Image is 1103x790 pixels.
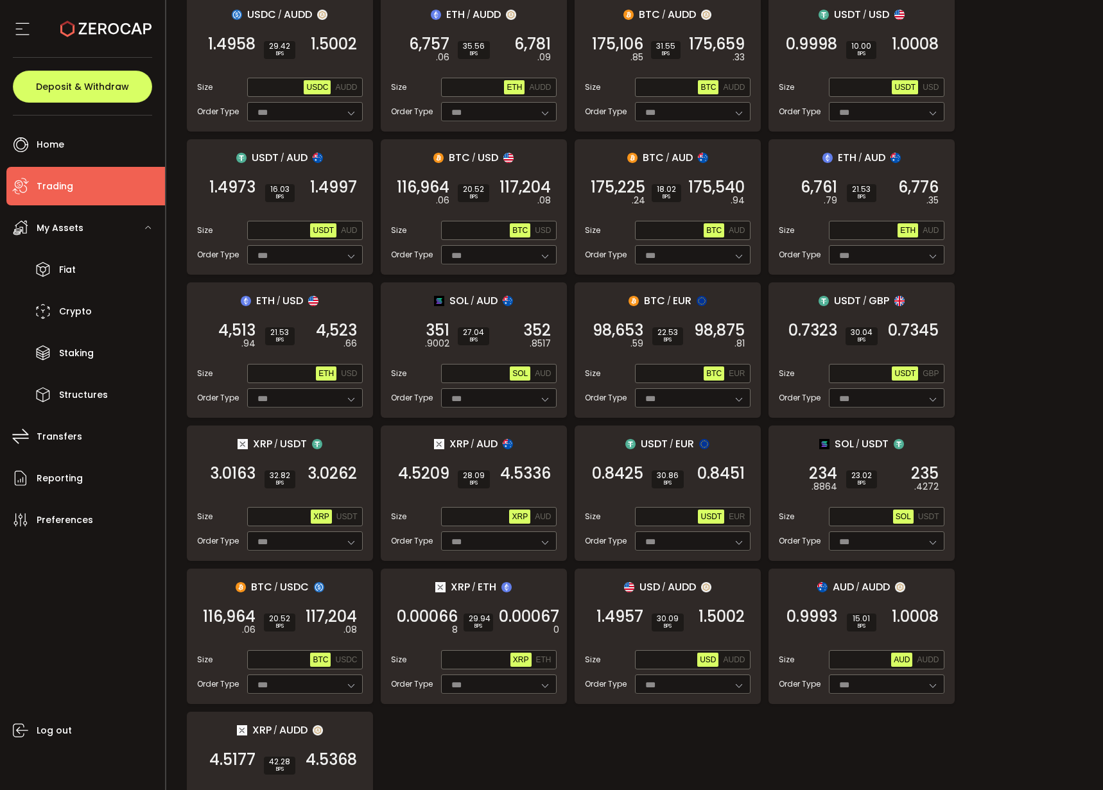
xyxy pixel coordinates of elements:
[503,439,513,449] img: aud_portfolio.svg
[657,479,679,487] i: BPS
[270,329,290,336] span: 21.53
[585,392,627,404] span: Order Type
[391,392,433,404] span: Order Type
[333,653,360,667] button: USDC
[670,438,673,450] em: /
[894,369,916,378] span: USDT
[834,6,861,22] span: USDT
[510,223,530,237] button: BTC
[311,510,332,524] button: XRP
[473,6,501,22] span: AUDD
[701,582,711,592] img: zuPXiwguUFiBOIQyqLOiXsnnNitlx7q4LCwEbLHADjIpTka+Lip0HH8D0VTrd02z+wEAAAAASUVORK5CYII=
[851,336,873,344] i: BPS
[585,368,600,379] span: Size
[398,467,449,480] span: 4.5209
[926,194,939,207] em: .35
[627,153,638,163] img: btc_portfolio.svg
[280,579,309,595] span: USDC
[894,655,910,664] span: AUD
[397,181,449,194] span: 116,964
[197,368,213,379] span: Size
[523,324,551,337] span: 352
[277,295,281,307] em: /
[851,42,871,50] span: 10.00
[530,337,551,350] em: .8517
[824,194,837,207] em: .79
[512,226,528,235] span: BTC
[779,511,794,522] span: Size
[700,512,722,521] span: USDT
[37,427,82,446] span: Transfers
[463,193,484,201] i: BPS
[256,293,275,309] span: ETH
[699,439,709,449] img: eur_portfolio.svg
[434,439,444,449] img: xrp_portfolio.png
[59,302,92,321] span: Crypto
[391,249,433,261] span: Order Type
[316,324,357,337] span: 4,523
[720,653,747,667] button: AUDD
[672,150,693,166] span: AUD
[449,293,469,309] span: SOL
[639,6,660,22] span: BTC
[812,480,837,494] em: .8864
[534,653,554,667] button: ETH
[704,223,724,237] button: BTC
[729,369,745,378] span: EUR
[851,479,872,487] i: BPS
[269,50,290,58] i: BPS
[819,439,829,449] img: sol_portfolio.png
[723,83,745,92] span: AUDD
[314,582,324,592] img: usdc_portfolio.svg
[911,467,939,480] span: 235
[218,324,256,337] span: 4,513
[592,38,643,51] span: 175,106
[894,439,904,449] img: usdt_portfolio.svg
[900,226,916,235] span: ETH
[338,223,360,237] button: AUD
[476,436,498,452] span: AUD
[892,38,939,51] span: 1.0008
[822,153,833,163] img: eth_portfolio.svg
[625,439,636,449] img: usdt_portfolio.svg
[311,38,357,51] span: 1.5002
[391,225,406,236] span: Size
[197,535,239,547] span: Order Type
[446,6,465,22] span: ETH
[510,653,532,667] button: XRP
[662,9,666,21] em: /
[333,80,360,94] button: AUDD
[819,10,829,20] img: usdt_portfolio.svg
[478,150,498,166] span: USD
[894,10,905,20] img: usd_portfolio.svg
[284,6,312,22] span: AUDD
[463,329,484,336] span: 27.04
[706,369,722,378] span: BTC
[463,336,484,344] i: BPS
[585,225,600,236] span: Size
[514,38,551,51] span: 6,781
[269,42,290,50] span: 29.42
[471,438,474,450] em: /
[535,369,551,378] span: AUD
[950,651,1103,790] iframe: Chat Widget
[270,472,290,479] span: 32.82
[270,185,290,193] span: 16.03
[726,223,747,237] button: AUD
[731,194,745,207] em: .94
[667,295,671,307] em: /
[923,226,939,235] span: AUD
[896,512,911,521] span: SOL
[535,226,551,235] span: USD
[36,82,129,91] span: Deposit & Withdraw
[851,50,871,58] i: BPS
[914,480,939,494] em: .4272
[338,366,360,381] button: USD
[697,467,745,480] span: 0.8451
[308,296,318,306] img: usd_portfolio.svg
[37,511,93,529] span: Preferences
[537,51,551,64] em: .09
[37,177,73,196] span: Trading
[435,582,446,592] img: xrp_portfolio.png
[591,181,645,194] span: 175,225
